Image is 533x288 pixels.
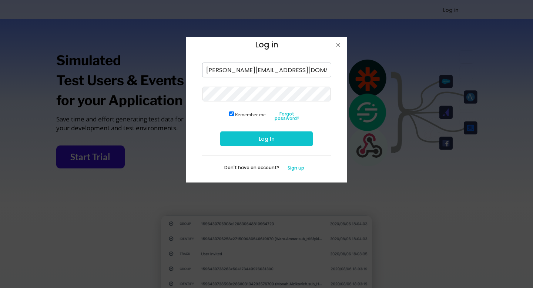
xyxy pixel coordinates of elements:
[202,63,331,77] input: Email
[268,110,305,123] button: Forgot password?
[220,131,313,146] button: Log In
[224,165,283,174] div: Don't have an account?
[336,40,340,50] text: 
[192,37,341,54] div: Log in
[333,40,343,50] button: 
[283,165,309,172] button: Sign up
[235,111,266,118] label: Remember me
